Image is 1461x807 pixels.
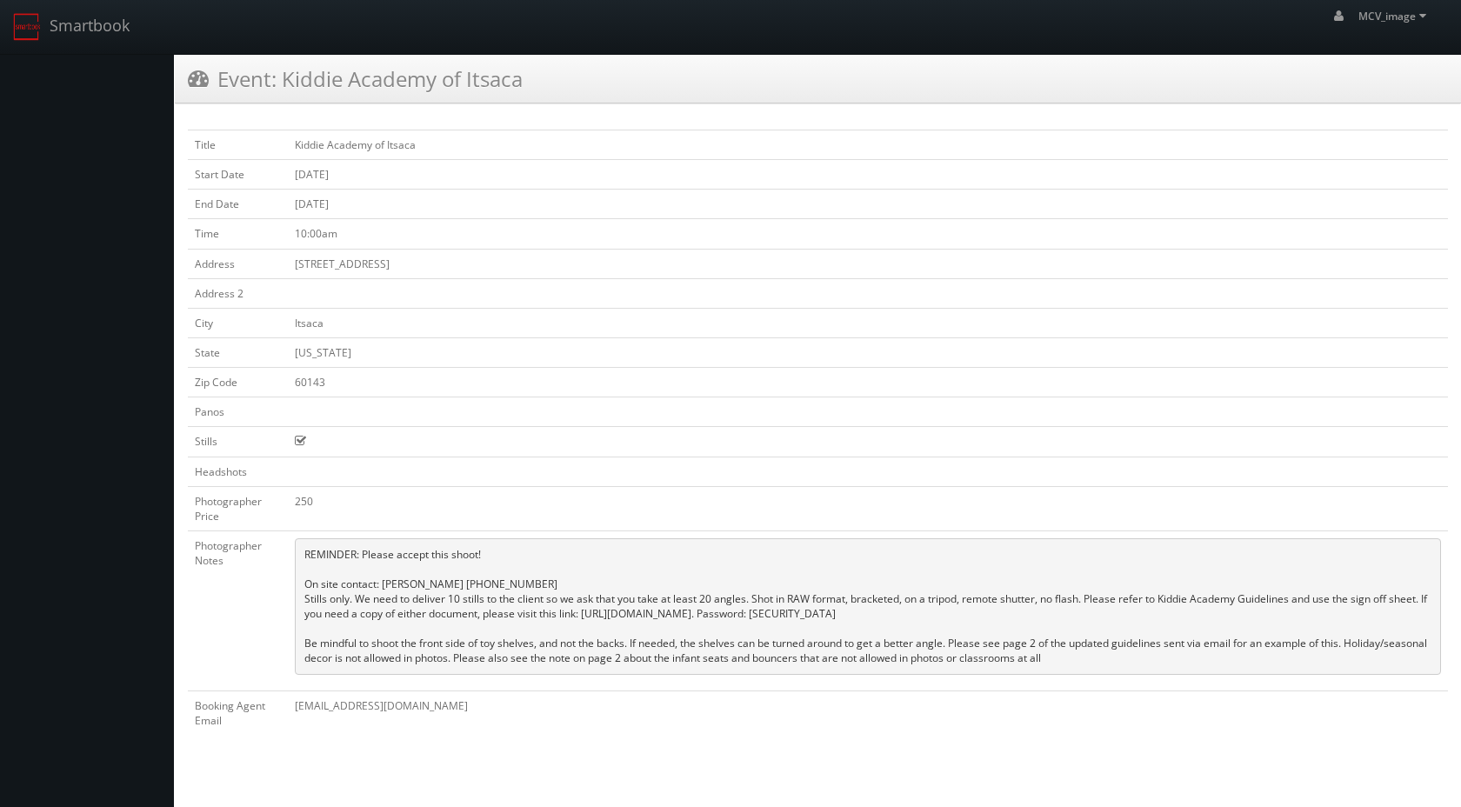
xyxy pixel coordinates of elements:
[288,368,1448,397] td: 60143
[188,690,288,735] td: Booking Agent Email
[188,397,288,427] td: Panos
[188,63,523,94] h3: Event: Kiddie Academy of Itsaca
[288,130,1448,160] td: Kiddie Academy of Itsaca
[188,219,288,249] td: Time
[288,249,1448,278] td: [STREET_ADDRESS]
[288,160,1448,190] td: [DATE]
[288,337,1448,367] td: [US_STATE]
[13,13,41,41] img: smartbook-logo.png
[288,190,1448,219] td: [DATE]
[188,130,288,160] td: Title
[288,690,1448,735] td: [EMAIL_ADDRESS][DOMAIN_NAME]
[188,249,288,278] td: Address
[288,308,1448,337] td: Itsaca
[1358,9,1431,23] span: MCV_image
[188,427,288,457] td: Stills
[188,486,288,530] td: Photographer Price
[188,190,288,219] td: End Date
[188,530,288,690] td: Photographer Notes
[288,486,1448,530] td: 250
[295,538,1441,675] pre: REMINDER: Please accept this shoot! On site contact: [PERSON_NAME] [PHONE_NUMBER] Stills only. We...
[188,368,288,397] td: Zip Code
[188,160,288,190] td: Start Date
[288,219,1448,249] td: 10:00am
[188,457,288,486] td: Headshots
[188,337,288,367] td: State
[188,278,288,308] td: Address 2
[188,308,288,337] td: City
